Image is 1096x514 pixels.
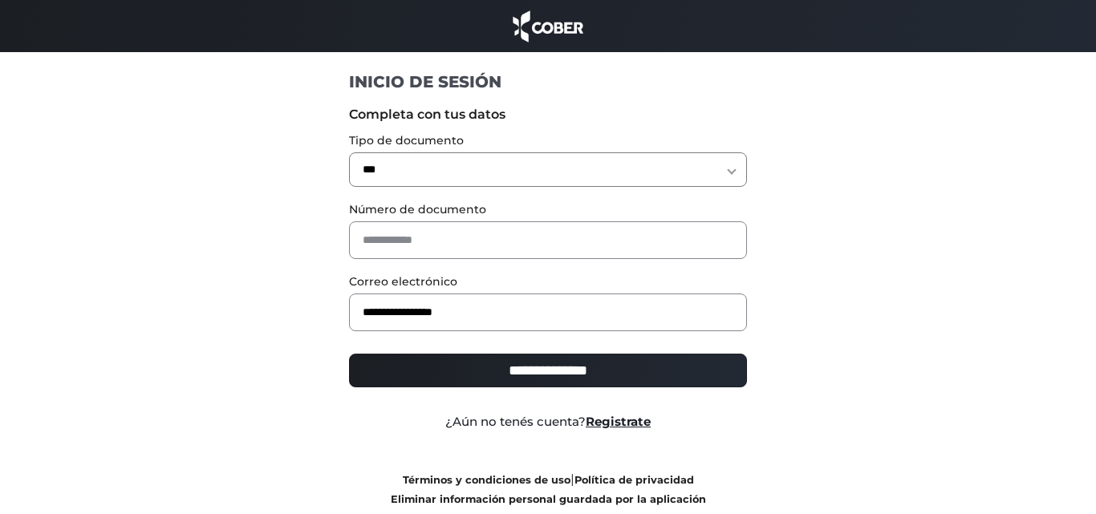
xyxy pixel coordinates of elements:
[349,105,748,124] label: Completa con tus datos
[349,132,748,149] label: Tipo de documento
[349,71,748,92] h1: INICIO DE SESIÓN
[574,474,694,486] a: Política de privacidad
[509,8,587,44] img: cober_marca.png
[337,470,760,508] div: |
[349,201,748,218] label: Número de documento
[349,273,748,290] label: Correo electrónico
[403,474,570,486] a: Términos y condiciones de uso
[586,414,651,429] a: Registrate
[391,493,706,505] a: Eliminar información personal guardada por la aplicación
[337,413,760,431] div: ¿Aún no tenés cuenta?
